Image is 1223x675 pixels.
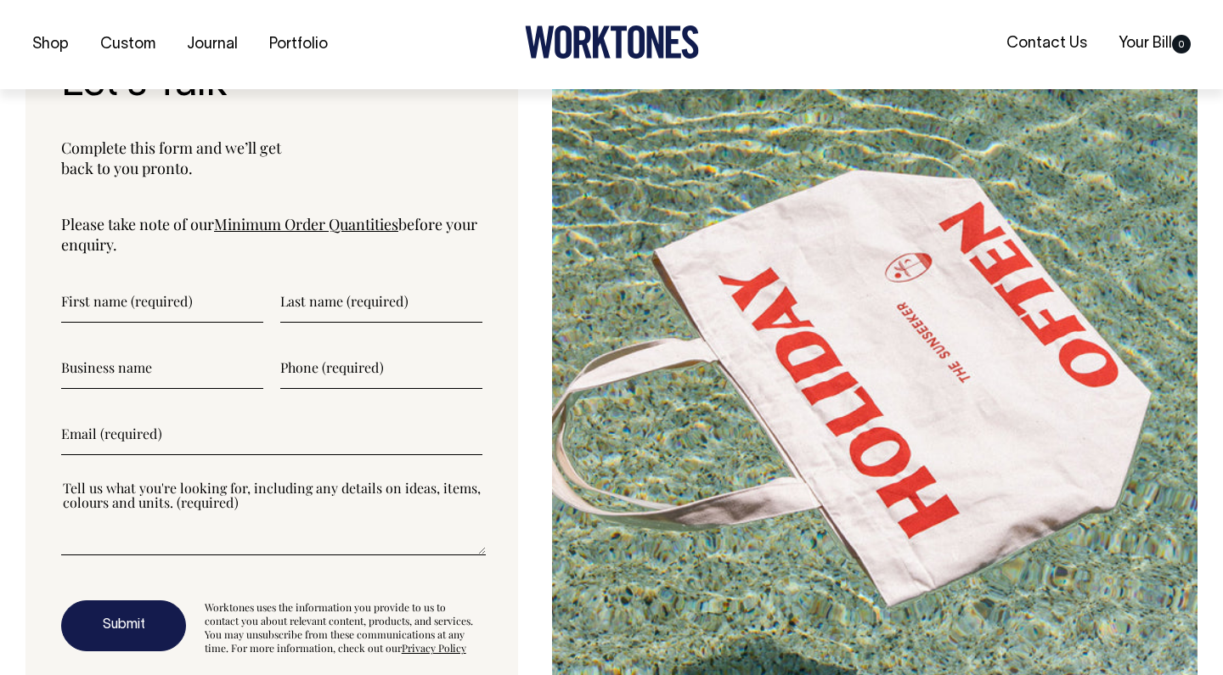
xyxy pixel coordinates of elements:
[1112,30,1198,58] a: Your Bill0
[61,280,263,323] input: First name (required)
[180,31,245,59] a: Journal
[93,31,162,59] a: Custom
[1172,35,1191,53] span: 0
[1000,30,1094,58] a: Contact Us
[61,600,186,651] button: Submit
[61,346,263,389] input: Business name
[262,31,335,59] a: Portfolio
[280,280,482,323] input: Last name (required)
[61,138,482,178] p: Complete this form and we’ll get back to you pronto.
[61,214,482,255] p: Please take note of our before your enquiry.
[205,600,482,655] div: Worktones uses the information you provide to us to contact you about relevant content, products,...
[214,214,398,234] a: Minimum Order Quantities
[402,641,466,655] a: Privacy Policy
[61,413,482,455] input: Email (required)
[25,31,76,59] a: Shop
[280,346,482,389] input: Phone (required)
